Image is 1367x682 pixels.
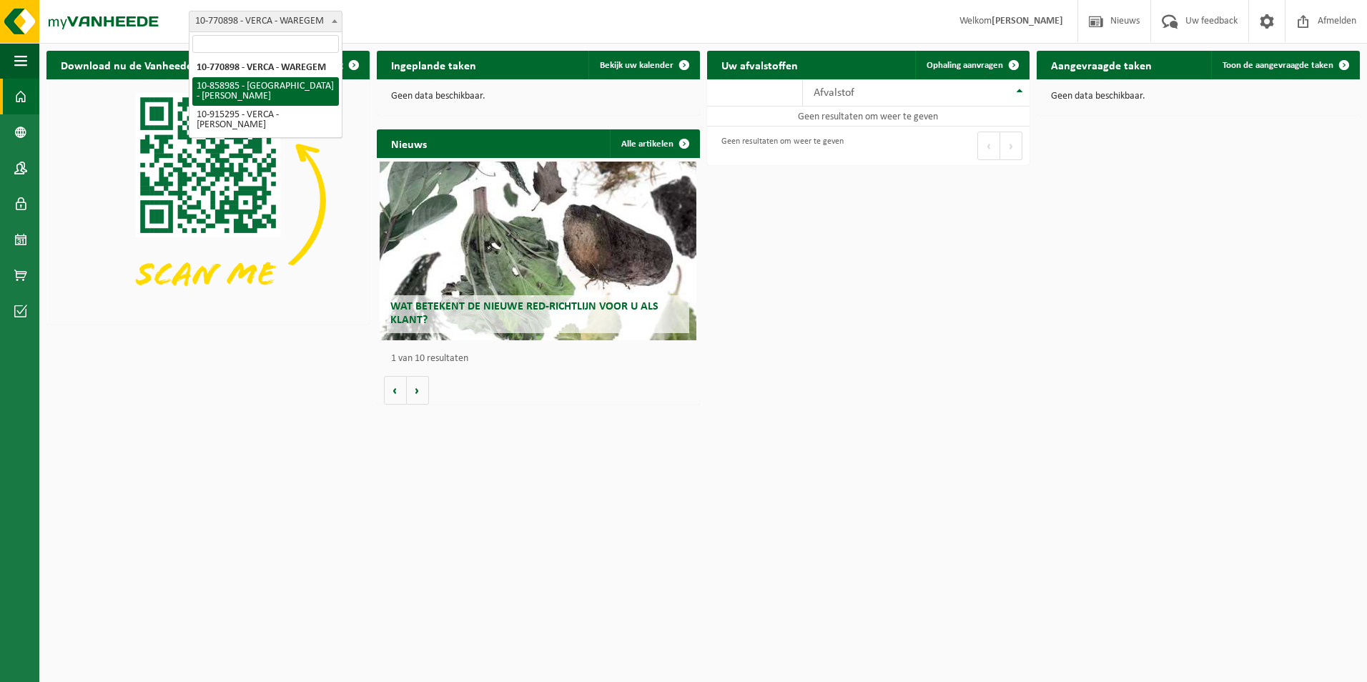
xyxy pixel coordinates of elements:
[1037,51,1166,79] h2: Aangevraagde taken
[588,51,699,79] a: Bekijk uw kalender
[814,87,854,99] span: Afvalstof
[707,107,1030,127] td: Geen resultaten om weer te geven
[927,61,1003,70] span: Ophaling aanvragen
[1051,92,1346,102] p: Geen data beschikbaar.
[189,11,342,31] span: 10-770898 - VERCA - WAREGEM
[192,59,339,77] li: 10-770898 - VERCA - WAREGEM
[384,376,407,405] button: Vorige
[992,16,1063,26] strong: [PERSON_NAME]
[391,92,686,102] p: Geen data beschikbaar.
[380,162,696,340] a: Wat betekent de nieuwe RED-richtlijn voor u als klant?
[189,11,342,32] span: 10-770898 - VERCA - WAREGEM
[390,301,658,326] span: Wat betekent de nieuwe RED-richtlijn voor u als klant?
[377,129,441,157] h2: Nieuws
[610,129,699,158] a: Alle artikelen
[192,77,339,106] li: 10-858985 - [GEOGRAPHIC_DATA] - [PERSON_NAME]
[1000,132,1022,160] button: Next
[1223,61,1333,70] span: Toon de aangevraagde taken
[977,132,1000,160] button: Previous
[192,106,339,134] li: 10-915295 - VERCA - [PERSON_NAME]
[46,79,370,322] img: Download de VHEPlus App
[1211,51,1358,79] a: Toon de aangevraagde taken
[407,376,429,405] button: Volgende
[391,354,693,364] p: 1 van 10 resultaten
[377,51,490,79] h2: Ingeplande taken
[46,51,237,79] h2: Download nu de Vanheede+ app!
[915,51,1028,79] a: Ophaling aanvragen
[600,61,673,70] span: Bekijk uw kalender
[714,130,844,162] div: Geen resultaten om weer te geven
[707,51,812,79] h2: Uw afvalstoffen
